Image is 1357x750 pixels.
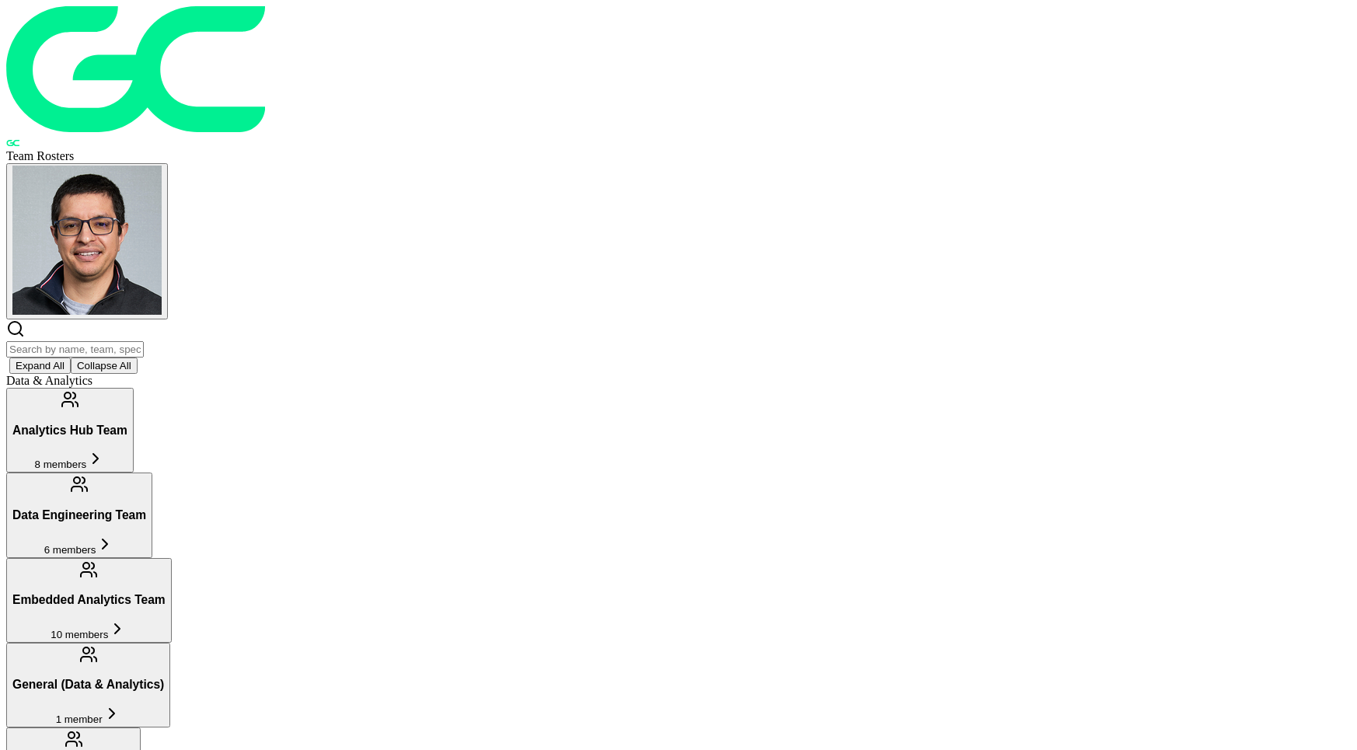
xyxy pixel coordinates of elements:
[9,358,71,374] button: Expand All
[44,544,96,556] span: 6 members
[35,459,87,470] span: 8 members
[6,473,152,557] button: Data Engineering Team6 members
[6,643,170,727] button: General (Data & Analytics)1 member
[51,629,108,640] span: 10 members
[6,149,74,162] span: Team Rosters
[6,374,92,387] span: Data & Analytics
[12,508,146,522] h3: Data Engineering Team
[6,558,172,643] button: Embedded Analytics Team10 members
[71,358,138,374] button: Collapse All
[56,713,103,725] span: 1 member
[12,593,166,607] h3: Embedded Analytics Team
[6,341,144,358] input: Search by name, team, specialty, or title...
[12,678,164,692] h3: General (Data & Analytics)
[6,388,134,473] button: Analytics Hub Team8 members
[12,424,127,438] h3: Analytics Hub Team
